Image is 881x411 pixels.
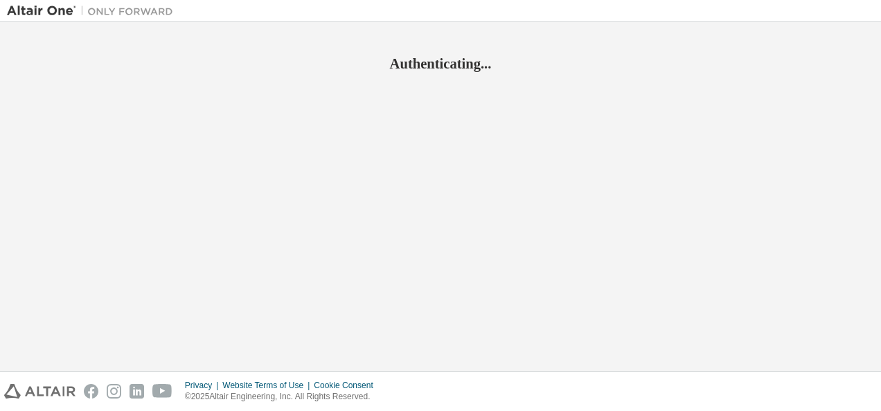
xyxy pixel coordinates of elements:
img: altair_logo.svg [4,384,75,399]
img: linkedin.svg [130,384,144,399]
img: facebook.svg [84,384,98,399]
img: Altair One [7,4,180,18]
div: Privacy [185,380,222,391]
h2: Authenticating... [7,55,874,73]
img: instagram.svg [107,384,121,399]
p: © 2025 Altair Engineering, Inc. All Rights Reserved. [185,391,382,403]
img: youtube.svg [152,384,172,399]
div: Cookie Consent [314,380,381,391]
div: Website Terms of Use [222,380,314,391]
